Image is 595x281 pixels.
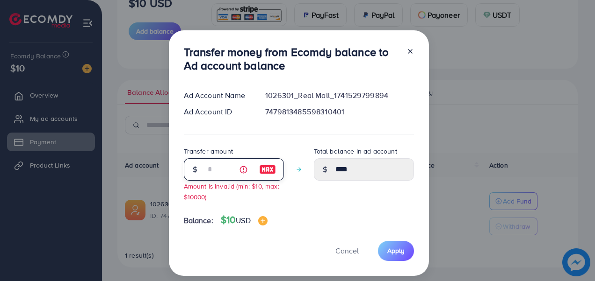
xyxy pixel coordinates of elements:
[176,106,258,117] div: Ad Account ID
[236,215,250,225] span: USD
[335,246,359,256] span: Cancel
[258,90,421,101] div: 1026301_Real Mall_1741529799894
[184,215,213,226] span: Balance:
[314,147,397,156] label: Total balance in ad account
[176,90,258,101] div: Ad Account Name
[259,164,276,175] img: image
[258,106,421,117] div: 7479813485598310401
[221,214,268,226] h4: $10
[184,147,233,156] label: Transfer amount
[184,182,279,201] small: Amount is invalid (min: $10, max: $10000)
[378,241,414,261] button: Apply
[184,45,399,72] h3: Transfer money from Ecomdy balance to Ad account balance
[324,241,370,261] button: Cancel
[258,216,268,225] img: image
[387,246,405,255] span: Apply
